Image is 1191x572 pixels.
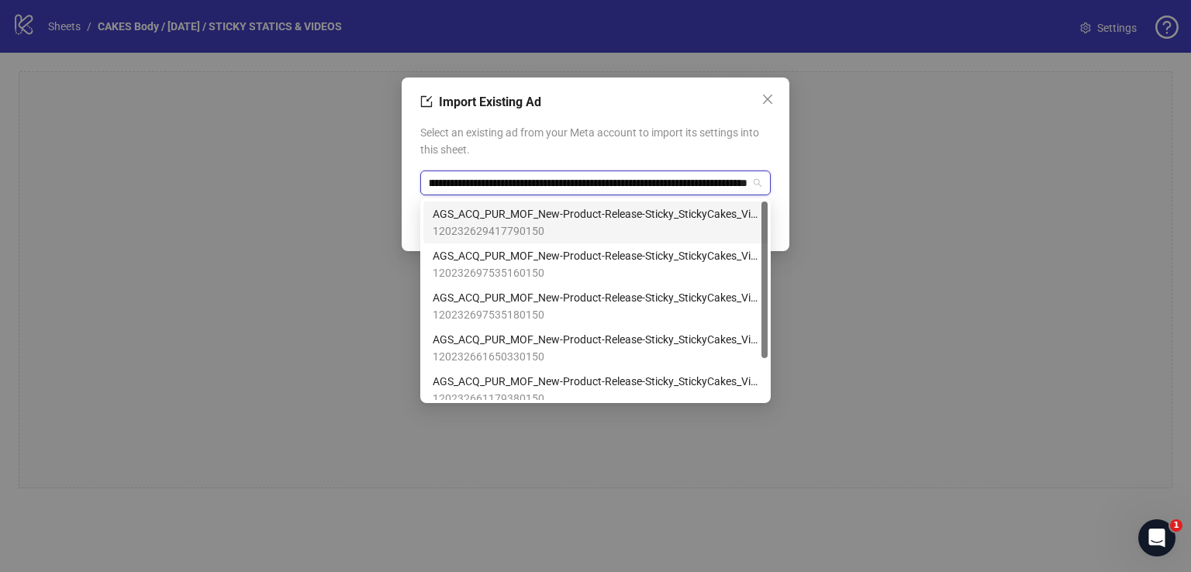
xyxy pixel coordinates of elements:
iframe: Intercom live chat [1138,519,1175,556]
span: Import Existing Ad [439,95,541,109]
span: AGS_ACQ_PUR_MOF_New-Product-Release-Sticky_StickyCakes_Video_Value=CREATOR_Creator_Ad-2_=LC-2_Org... [433,373,758,390]
span: 120232661650330150 [433,348,758,365]
span: 120232697535180150 [433,306,758,323]
span: close [761,93,774,105]
div: AGS_ACQ_PUR_MOF_New-Product-Release-Sticky_StickyCakes_Video_Value=CREATOR_Creator_Ad-2_=LC-2_Org... [423,202,768,243]
span: import [420,95,433,108]
span: 120232661179380150 [433,390,758,407]
span: 1 [1170,519,1182,532]
span: AGS_ACQ_PUR_MOF_New-Product-Release-Sticky_StickyCakes_Video_Value=CREATOR_Creator_Ad-2_=LC-2_Org... [433,289,758,306]
div: AGS_ACQ_PUR_MOF_New-Product-Release-Sticky_StickyCakes_Video_Value=CREATOR_Creator_Ad-2_=LC-2_Org... [423,327,768,369]
div: AGS_ACQ_PUR_MOF_New-Product-Release-Sticky_StickyCakes_Video_Value=CREATOR_Creator_Ad-2_=LC-2_Org... [423,369,768,411]
div: AGS_ACQ_PUR_MOF_New-Product-Release-Sticky_StickyCakes_Video_Value=CREATOR_Creator_Ad-2_=LC-2_Org... [423,243,768,285]
span: AGS_ACQ_PUR_MOF_New-Product-Release-Sticky_StickyCakes_Video_Value=CREATOR_Creator_Ad-2_=LC-2_Org... [433,205,758,222]
span: Select an existing ad from your Meta account to import its settings into this sheet. [420,124,771,158]
span: 120232697535160150 [433,264,758,281]
div: AGS_ACQ_PUR_MOF_New-Product-Release-Sticky_StickyCakes_Video_Value=CREATOR_Creator_Ad-2_=LC-2_Org... [423,285,768,327]
span: 120232629417790150 [433,222,758,239]
span: AGS_ACQ_PUR_MOF_New-Product-Release-Sticky_StickyCakes_Video_Value=CREATOR_Creator_Ad-2_=LC-2_Org... [433,331,758,348]
button: Close [755,87,780,112]
span: AGS_ACQ_PUR_MOF_New-Product-Release-Sticky_StickyCakes_Video_Value=CREATOR_Creator_Ad-2_=LC-2_Org... [433,247,758,264]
